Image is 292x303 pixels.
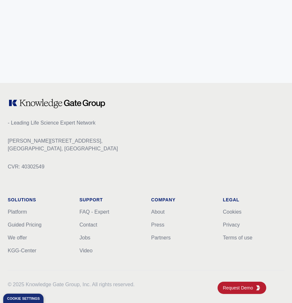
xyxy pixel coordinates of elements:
[151,235,170,240] a: Partners
[7,297,40,300] div: Cookie settings
[151,222,164,227] a: Press
[223,235,253,240] a: Terms of use
[256,285,261,290] img: KGG
[8,137,284,153] p: [PERSON_NAME][STREET_ADDRESS], [GEOGRAPHIC_DATA], [GEOGRAPHIC_DATA]
[260,272,292,303] iframe: Chat Widget
[8,119,284,127] p: - Leading Life Science Expert Network
[8,209,27,215] a: Platform
[8,163,284,171] p: CVR: 40302549
[223,285,256,291] span: Request Demo
[8,282,12,287] span: ©
[8,235,27,240] a: We offer
[80,248,93,253] a: Video
[80,222,97,227] a: Contact
[80,209,109,215] a: FAQ - Expert
[80,197,141,203] h1: Support
[151,197,213,203] h1: Company
[218,282,266,294] a: Request DemoKGG
[80,235,91,240] a: Jobs
[223,197,285,203] h1: Legal
[151,209,165,215] a: About
[8,197,69,203] h1: Solutions
[223,222,240,227] a: Privacy
[223,209,242,215] a: Cookies
[8,281,284,288] p: 2025 Knowledge Gate Group, Inc. All rights reserved.
[8,248,36,253] a: KGG-Center
[260,272,292,303] div: Chat-widget
[8,222,42,227] a: Guided Pricing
